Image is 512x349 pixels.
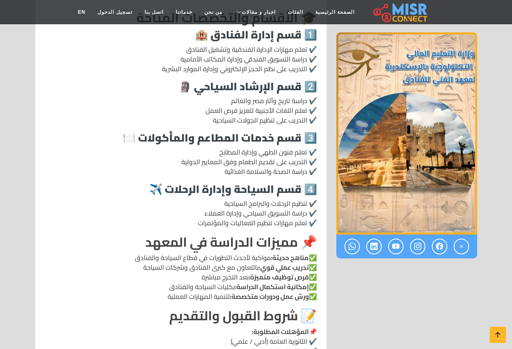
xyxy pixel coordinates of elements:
a: اتصل بنا [138,4,170,20]
p: ✔️ تنظيم الرحلات والبرامج السياحية ✔️ دراسة التسويق السياحي وإدارة العملاء ✔️ تعلم مهارات تنظيم ا... [45,199,317,228]
strong: مناهج حديثة: [271,252,309,264]
img: main.misr_connect [373,2,427,22]
img: المعهد الفني للسياحة والفنادق بالإسكندرية [336,32,477,235]
strong: إمكانية استكمال الدراسة: [235,281,309,293]
p: ✔️ دراسة تاريخ وآثار مصر والعالم ✔️ تعلم اللغات الأجنبية لتعزيز فرص العمل ✔️ التدريب على تنظيم ال... [45,96,317,125]
a: EN [72,4,92,20]
div: 1 / 1 [336,32,477,235]
strong: 3️⃣ قسم خدمات المطاعم والمأكولات 🍽️ [123,128,317,148]
p: ✅ مواكبة لأحدث التطورات في قطاع السياحة والفنادق ✅ بالتعاون مع كبرى الفنادق وشركات السياحة ✅ بعد ... [45,253,317,301]
strong: فرص توظيف متميزة: [249,271,309,283]
a: الفئات [282,4,309,20]
strong: 4️⃣ قسم السياحة وإدارة الرحلات ✈️ [149,179,317,199]
span: اخبار و مقالات [242,8,276,16]
strong: تدريب عملي قوي: [259,261,309,273]
p: ✔️ تعلم فنون الطهي وإدارة المطابخ ✔️ التدريب على تقديم الطعام وفق المعايير الدولية ✔️ دراسة الصحة... [45,147,317,176]
a: من نحن [198,4,228,20]
strong: 2️⃣ قسم الإرشاد السياحي 🗿 [178,76,317,96]
strong: 📌 مميزات الدراسة في المعهد [145,230,317,254]
strong: ورش عمل ودورات متخصصة: [230,290,309,302]
a: خدماتنا [170,4,198,20]
a: الصفحة الرئيسية [309,4,361,20]
strong: 📝 شروط القبول والتقديم [169,303,317,328]
strong: 1️⃣ قسم إدارة الفنادق 🏨 [195,25,317,44]
strong: المؤهلات المطلوبة: [252,326,309,338]
a: اخبار و مقالات [228,4,282,20]
p: ✔️ تعلم مهارات الإدارة الفندقية وتشغيل الفنادق ✔️ دراسة التسويق الفندقي وإدارة المكاتب الأمامية ✔... [45,44,317,74]
a: تسجيل الدخول [91,4,138,20]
